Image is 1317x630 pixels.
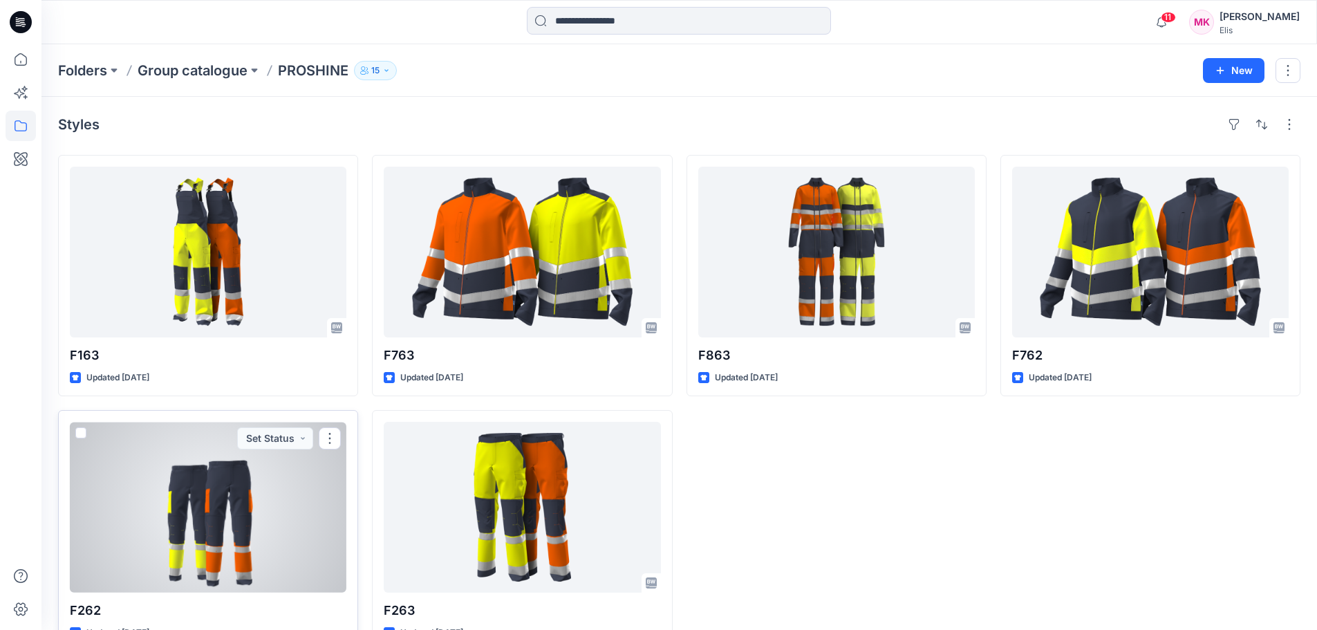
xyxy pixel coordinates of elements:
p: Updated [DATE] [400,371,463,385]
p: F763 [384,346,660,365]
a: F763 [384,167,660,337]
p: Updated [DATE] [86,371,149,385]
p: F163 [70,346,346,365]
div: Elis [1220,25,1300,35]
a: F762 [1012,167,1289,337]
a: F163 [70,167,346,337]
a: F263 [384,422,660,593]
div: [PERSON_NAME] [1220,8,1300,25]
p: Updated [DATE] [1029,371,1092,385]
p: PROSHINE [278,61,348,80]
p: F762 [1012,346,1289,365]
a: F863 [698,167,975,337]
button: New [1203,58,1264,83]
a: Folders [58,61,107,80]
p: Updated [DATE] [715,371,778,385]
span: 11 [1161,12,1176,23]
h4: Styles [58,116,100,133]
a: Group catalogue [138,61,247,80]
p: F263 [384,601,660,620]
p: F262 [70,601,346,620]
div: MK [1189,10,1214,35]
p: F863 [698,346,975,365]
a: F262 [70,422,346,593]
p: 15 [371,63,380,78]
button: 15 [354,61,397,80]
